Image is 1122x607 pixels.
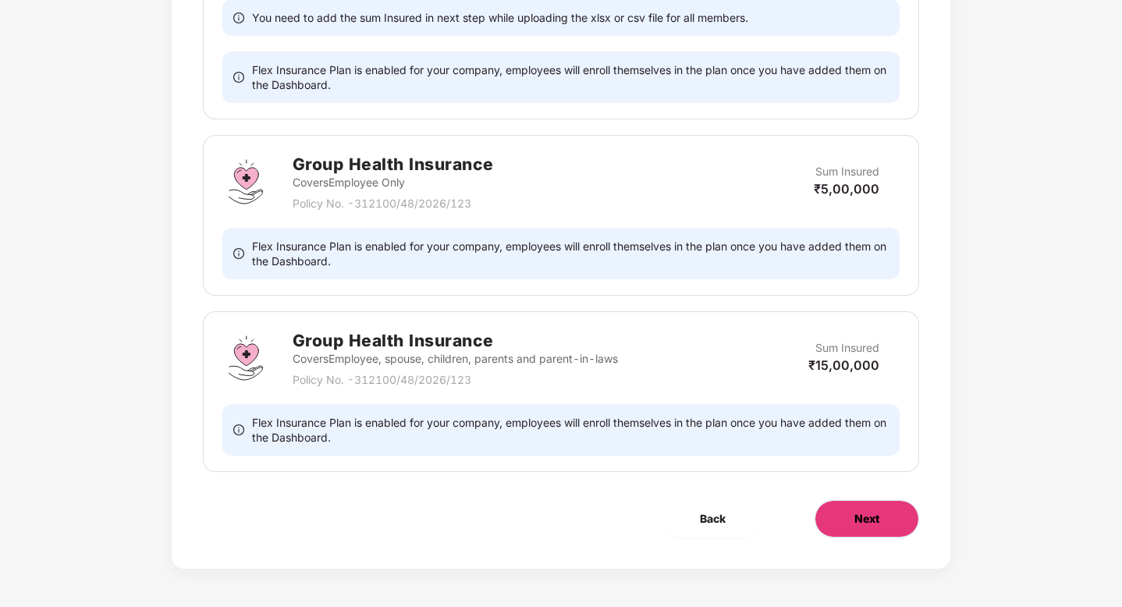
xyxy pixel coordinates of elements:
p: Covers Employee Only [293,174,494,191]
span: Next [854,510,879,527]
span: Back [700,510,726,527]
span: Flex Insurance Plan is enabled for your company, employees will enroll themselves in the plan onc... [252,415,889,445]
button: Next [815,500,919,538]
span: Flex Insurance Plan is enabled for your company, employees will enroll themselves in the plan onc... [252,62,889,92]
span: info-circle [233,415,244,445]
button: Back [661,500,765,538]
span: info-circle [233,239,244,268]
h2: Group Health Insurance [293,151,494,177]
span: You need to add the sum Insured in next step while uploading the xlsx or csv file for all members. [252,10,748,25]
p: Policy No. - 312100/48/2026/123 [293,195,494,212]
p: Policy No. - 312100/48/2026/123 [293,371,618,389]
p: Sum Insured [815,339,879,357]
h2: Group Health Insurance [293,328,618,353]
img: svg+xml;base64,PHN2ZyBpZD0iR3JvdXBfSGVhbHRoX0luc3VyYW5jZSIgZGF0YS1uYW1lPSJHcm91cCBIZWFsdGggSW5zdX... [222,335,269,382]
span: Flex Insurance Plan is enabled for your company, employees will enroll themselves in the plan onc... [252,239,889,268]
span: info-circle [233,10,244,25]
span: ₹5,00,000 [814,181,879,197]
span: info-circle [233,62,244,92]
img: svg+xml;base64,PHN2ZyBpZD0iR3JvdXBfSGVhbHRoX0luc3VyYW5jZSIgZGF0YS1uYW1lPSJHcm91cCBIZWFsdGggSW5zdX... [222,158,269,205]
span: ₹15,00,000 [808,357,879,373]
p: Covers Employee, spouse, children, parents and parent-in-laws [293,350,618,367]
p: Sum Insured [815,163,879,180]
